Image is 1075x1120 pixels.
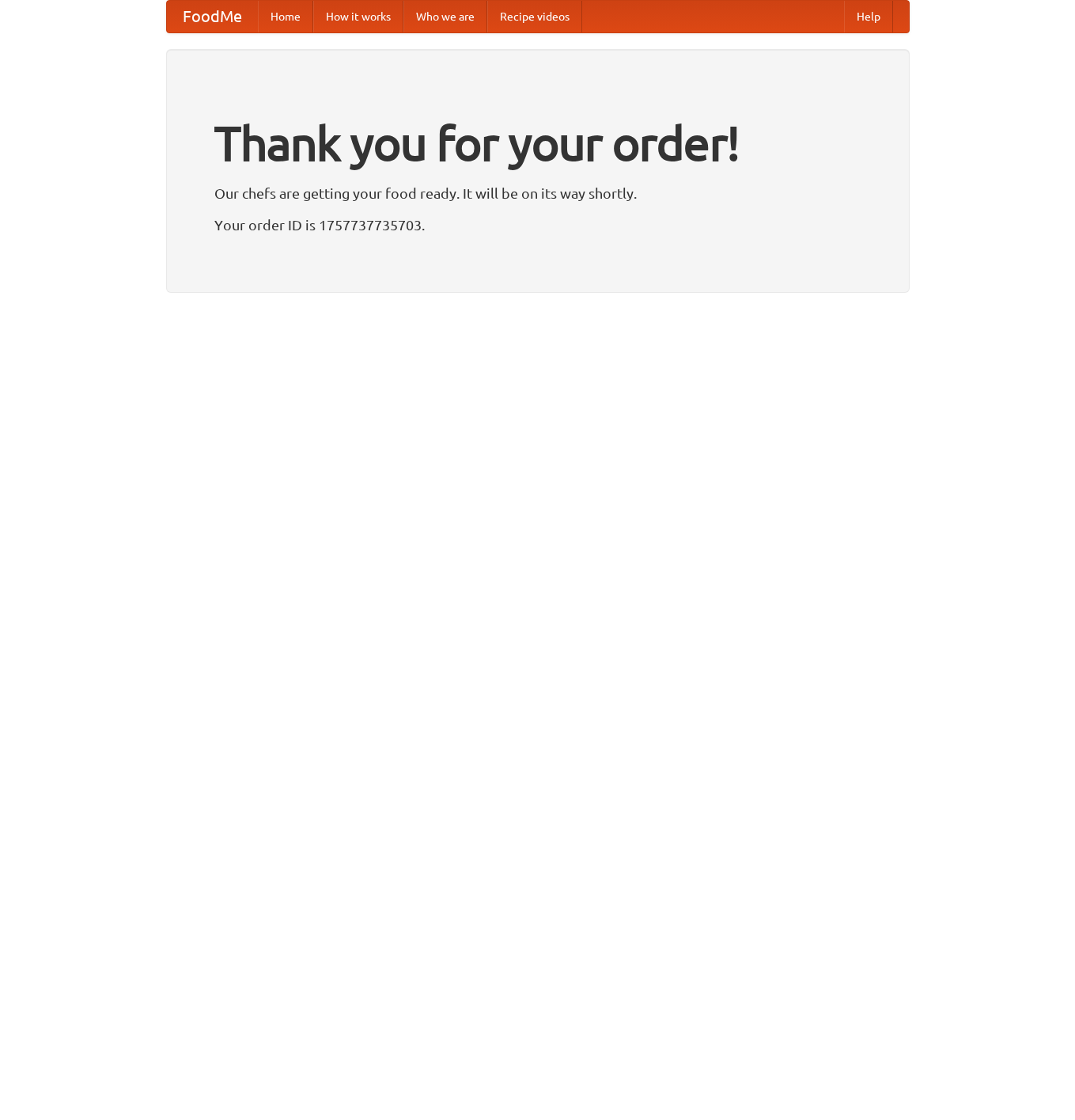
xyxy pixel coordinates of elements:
p: Your order ID is 1757737735703. [214,213,861,237]
h1: Thank you for your order! [214,105,861,181]
a: Help [844,1,893,32]
a: How it works [313,1,403,32]
a: FoodMe [167,1,258,32]
a: Who we are [403,1,487,32]
p: Our chefs are getting your food ready. It will be on its way shortly. [214,181,861,205]
a: Recipe videos [487,1,582,32]
a: Home [258,1,313,32]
